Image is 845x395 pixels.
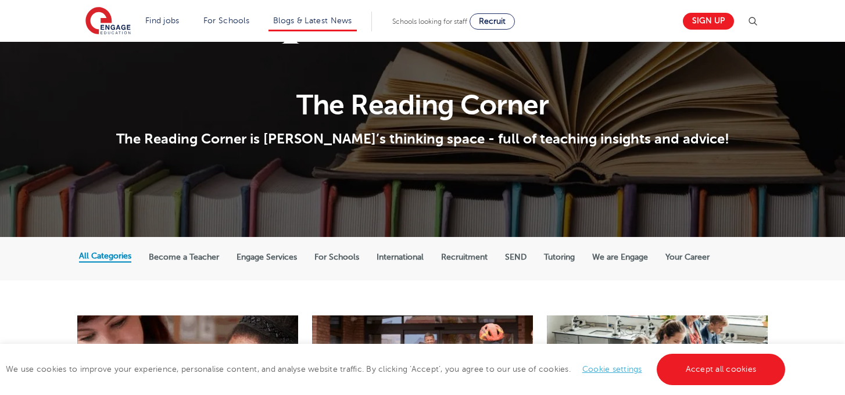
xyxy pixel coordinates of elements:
a: Recruit [470,13,515,30]
a: For Schools [203,16,249,25]
label: For Schools [314,252,359,263]
img: Engage Education [85,7,131,36]
label: Become a Teacher [149,252,219,263]
label: Your Career [665,252,710,263]
span: We use cookies to improve your experience, personalise content, and analyse website traffic. By c... [6,365,788,374]
label: We are Engage [592,252,648,263]
label: Engage Services [237,252,297,263]
label: Tutoring [544,252,575,263]
a: Cookie settings [582,365,642,374]
label: International [377,252,424,263]
a: Sign up [683,13,734,30]
label: Recruitment [441,252,488,263]
label: SEND [505,252,527,263]
span: Recruit [479,17,506,26]
span: Schools looking for staff [392,17,467,26]
a: Accept all cookies [657,354,786,385]
label: All Categories [79,251,131,261]
a: Find jobs [145,16,180,25]
a: Blogs & Latest News [273,16,352,25]
h1: The Reading Corner [79,91,767,119]
p: The Reading Corner is [PERSON_NAME]’s thinking space - full of teaching insights and advice! [79,130,767,148]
